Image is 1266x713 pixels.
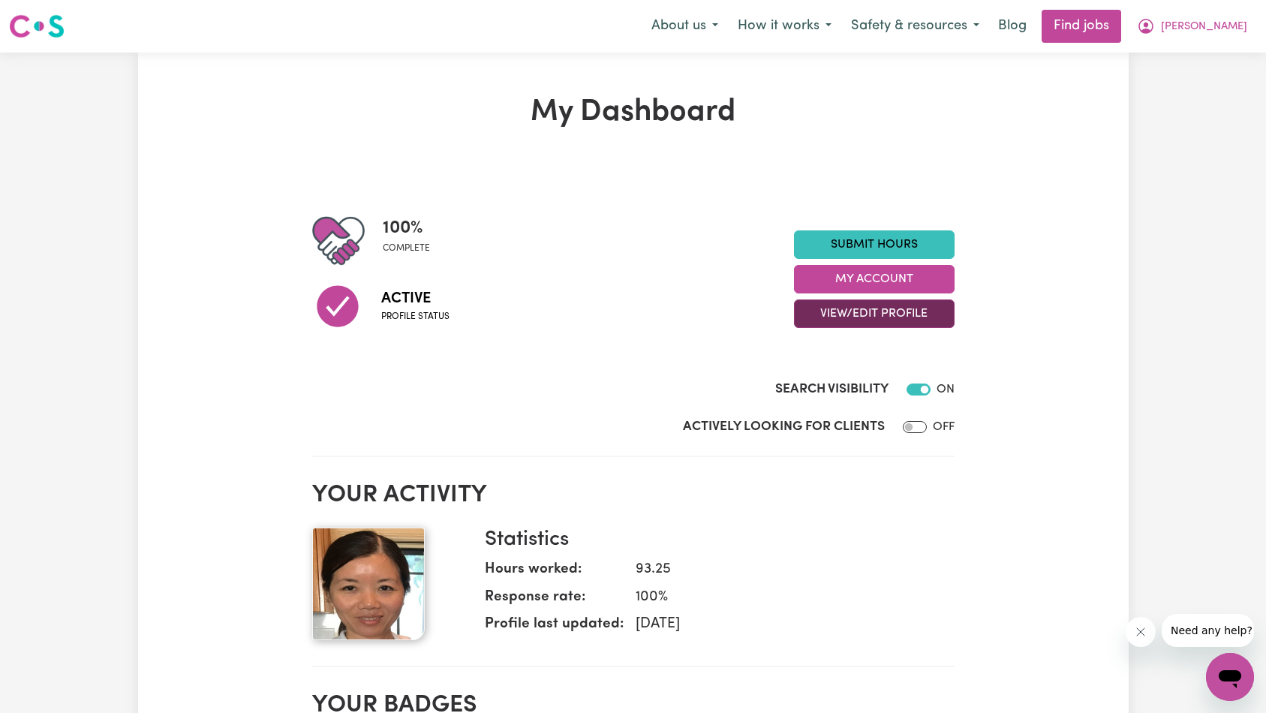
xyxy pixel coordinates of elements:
[1126,617,1156,647] iframe: Close message
[1162,614,1254,647] iframe: Message from company
[841,11,989,42] button: Safety & resources
[485,528,943,553] h3: Statistics
[485,614,624,642] dt: Profile last updated:
[989,10,1036,43] a: Blog
[383,242,430,255] span: complete
[1206,653,1254,701] iframe: Button to launch messaging window
[624,614,943,636] dd: [DATE]
[775,380,889,399] label: Search Visibility
[381,287,450,310] span: Active
[312,481,955,510] h2: Your activity
[933,421,955,433] span: OFF
[1161,19,1247,35] span: [PERSON_NAME]
[794,299,955,328] button: View/Edit Profile
[624,587,943,609] dd: 100 %
[1042,10,1121,43] a: Find jobs
[9,9,65,44] a: Careseekers logo
[485,559,624,587] dt: Hours worked:
[381,310,450,323] span: Profile status
[794,230,955,259] a: Submit Hours
[1127,11,1257,42] button: My Account
[312,528,425,640] img: Your profile picture
[642,11,728,42] button: About us
[383,215,430,242] span: 100 %
[683,417,885,437] label: Actively Looking for Clients
[485,587,624,615] dt: Response rate:
[728,11,841,42] button: How it works
[624,559,943,581] dd: 93.25
[794,265,955,293] button: My Account
[312,95,955,131] h1: My Dashboard
[9,13,65,40] img: Careseekers logo
[383,215,442,267] div: Profile completeness: 100%
[937,384,955,396] span: ON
